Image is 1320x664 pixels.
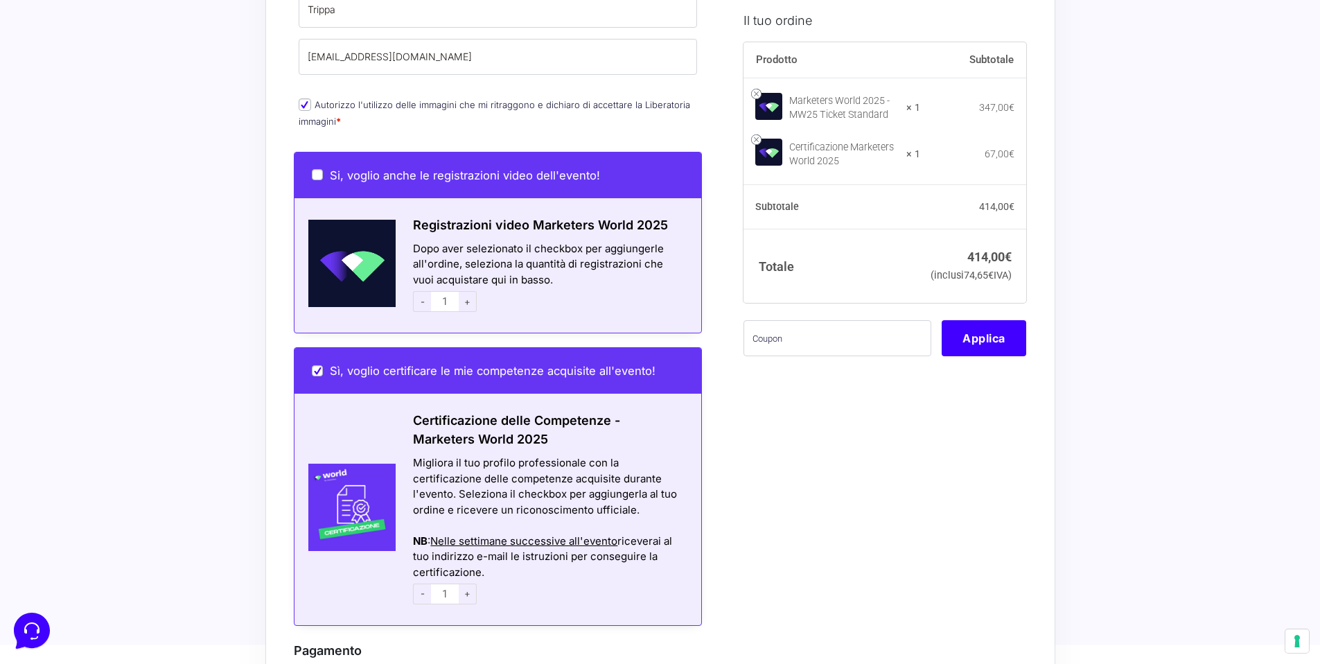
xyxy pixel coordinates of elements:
span: Sì, voglio certificare le mie competenze acquisite all'evento! [330,364,655,378]
span: € [1005,250,1012,264]
span: Trova una risposta [22,172,108,183]
h2: Ciao da Marketers 👋 [11,11,233,33]
button: Home [11,445,96,477]
span: € [1009,148,1014,159]
span: - [413,584,431,604]
input: Coupon [743,320,931,356]
h3: Pagamento [294,641,703,660]
img: Certificazione-MW24-300x300-1.jpg [294,464,396,552]
button: Inizia una conversazione [22,116,255,144]
div: Migliora il tuo profilo professionale con la certificazione delle competenze acquisite durante l'... [413,455,684,518]
span: 74,65 [964,270,994,281]
span: + [459,584,477,604]
button: Messaggi [96,445,182,477]
span: Certificazione delle Competenze - Marketers World 2025 [413,413,620,446]
input: Cerca un articolo... [31,202,227,216]
a: Apri Centro Assistenza [148,172,255,183]
img: Certificazione Marketers World 2025 [755,139,782,166]
div: Azioni del messaggio [413,518,684,534]
span: - [413,291,431,312]
strong: × 1 [906,101,920,115]
span: Registrazioni video Marketers World 2025 [413,218,668,232]
div: Marketers World 2025 - MW25 Ticket Standard [789,94,897,122]
small: (inclusi IVA) [931,270,1012,281]
img: Marketers World 2025 - MW25 Ticket Standard [755,92,782,119]
img: dark [22,78,50,105]
label: Autorizzo l'utilizzo delle immagini che mi ritraggono e dichiaro di accettare la Liberatoria imma... [299,99,690,126]
bdi: 414,00 [979,200,1014,211]
bdi: 347,00 [979,102,1014,113]
p: Home [42,464,65,477]
th: Totale [743,229,920,303]
input: 1 [431,291,459,312]
th: Subtotale [743,184,920,229]
button: Le tue preferenze relative al consenso per le tecnologie di tracciamento [1285,629,1309,653]
bdi: 67,00 [985,148,1014,159]
p: Aiuto [213,464,234,477]
strong: NB [413,534,428,548]
p: Messaggi [120,464,157,477]
div: : riceverai al tuo indirizzo e-mail le istruzioni per conseguire la certificazione. [413,534,684,581]
th: Prodotto [743,42,920,78]
span: Le tue conversazioni [22,55,118,67]
th: Subtotale [920,42,1027,78]
div: Dopo aver selezionato il checkbox per aggiungerle all'ordine, seleziona la quantità di registrazi... [396,241,701,316]
strong: × 1 [906,147,920,161]
input: Sì, voglio certificare le mie competenze acquisite all'evento! [312,365,323,376]
span: € [1009,200,1014,211]
img: dark [44,78,72,105]
img: Schermata-2022-04-11-alle-18.28.41.png [294,220,396,308]
span: Inizia una conversazione [90,125,204,136]
span: € [988,270,994,281]
input: Si, voglio anche le registrazioni video dell'evento! [312,169,323,180]
button: Aiuto [181,445,266,477]
button: Applica [942,320,1026,356]
input: Autorizzo l'utilizzo delle immagini che mi ritraggono e dichiaro di accettare la Liberatoria imma... [299,98,311,111]
bdi: 414,00 [967,250,1012,264]
input: 1 [431,584,459,604]
span: € [1009,102,1014,113]
iframe: Customerly Messenger Launcher [11,610,53,652]
img: dark [67,78,94,105]
span: + [459,291,477,312]
div: Certificazione Marketers World 2025 [789,140,897,168]
h3: Il tuo ordine [743,10,1026,29]
span: Si, voglio anche le registrazioni video dell'evento! [330,168,600,182]
span: Nelle settimane successive all'evento [430,534,617,548]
